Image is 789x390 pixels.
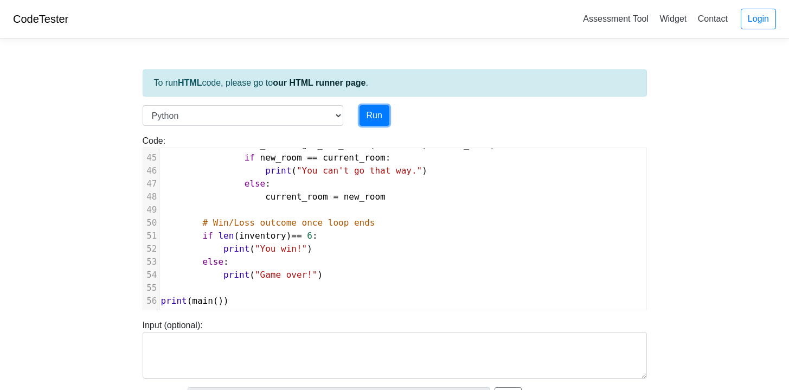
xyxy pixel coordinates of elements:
a: CodeTester [13,13,68,25]
span: new_room [344,191,386,202]
a: our HTML runner page [273,78,365,87]
span: == [291,231,302,241]
a: Login [741,9,776,29]
span: main [192,296,213,306]
span: # Win/Loss outcome once loop ends [203,218,375,228]
div: 54 [143,268,159,282]
span: : [161,152,391,163]
span: "You can't go that way." [297,165,422,176]
span: print [265,165,291,176]
span: ( ) [161,244,312,254]
button: Run [360,105,389,126]
div: 49 [143,203,159,216]
span: current_room [323,152,386,163]
div: Input (optional): [134,319,655,379]
a: Widget [655,10,691,28]
span: new_room [260,152,302,163]
span: print [223,270,249,280]
div: To run code, please go to . [143,69,647,97]
span: if [203,231,213,241]
div: 56 [143,295,159,308]
div: 55 [143,282,159,295]
div: 45 [143,151,159,164]
span: len [218,231,234,241]
div: 51 [143,229,159,242]
span: "Game over!" [255,270,318,280]
span: : [161,178,271,189]
div: 52 [143,242,159,255]
span: current_room [265,191,328,202]
span: == [307,152,317,163]
a: Contact [694,10,732,28]
span: ( ) [161,270,323,280]
span: inventory [239,231,286,241]
span: : [161,257,229,267]
span: print [161,296,187,306]
div: 53 [143,255,159,268]
span: print [223,244,249,254]
span: ( ) [161,165,427,176]
div: 50 [143,216,159,229]
span: ( ) : [161,231,318,241]
span: ( ()) [161,296,229,306]
div: 48 [143,190,159,203]
span: else [245,178,266,189]
span: = [333,191,338,202]
div: 46 [143,164,159,177]
div: 47 [143,177,159,190]
a: Assessment Tool [579,10,653,28]
span: if [245,152,255,163]
div: Code: [134,135,655,310]
strong: HTML [178,78,202,87]
span: else [203,257,224,267]
span: 6 [307,231,312,241]
span: "You win!" [255,244,307,254]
